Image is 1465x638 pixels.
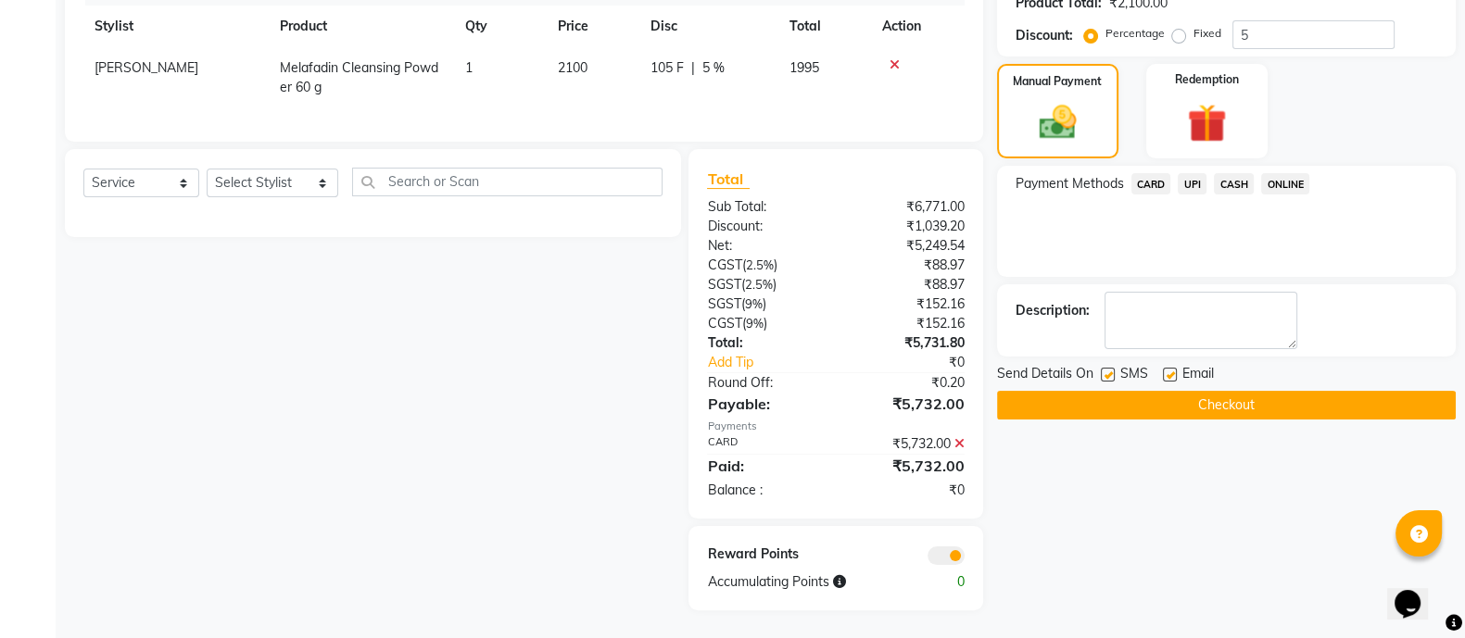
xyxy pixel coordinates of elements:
[693,217,836,236] div: Discount:
[778,6,871,47] th: Total
[1261,173,1309,194] span: ONLINE
[650,58,684,78] span: 105 F
[836,197,979,217] div: ₹6,771.00
[269,6,454,47] th: Product
[454,6,547,47] th: Qty
[836,294,979,314] div: ₹152.16
[83,6,269,47] th: Stylist
[95,59,198,76] span: [PERSON_NAME]
[693,434,836,454] div: CARD
[693,197,836,217] div: Sub Total:
[280,59,438,95] span: Melafadin Cleansing Powder 60 g
[1193,25,1221,42] label: Fixed
[693,544,836,565] div: Reward Points
[693,393,836,415] div: Payable:
[1105,25,1165,42] label: Percentage
[836,314,979,333] div: ₹152.16
[693,256,836,275] div: ( )
[836,481,979,500] div: ₹0
[1120,364,1148,387] span: SMS
[693,236,836,256] div: Net:
[1175,71,1239,88] label: Redemption
[352,168,663,196] input: Search or Scan
[693,353,859,372] a: Add Tip
[744,296,762,311] span: 9%
[693,333,836,353] div: Total:
[997,364,1093,387] span: Send Details On
[745,257,773,272] span: 2.5%
[693,455,836,477] div: Paid:
[1016,174,1124,194] span: Payment Methods
[693,294,836,314] div: ( )
[1028,101,1088,144] img: _cash.svg
[1016,301,1090,320] div: Description:
[1182,364,1214,387] span: Email
[789,59,819,76] span: 1995
[1131,173,1171,194] span: CARD
[1387,564,1446,619] iframe: chat widget
[707,256,741,273] span: CGST
[871,6,965,47] th: Action
[639,6,778,47] th: Disc
[836,217,979,236] div: ₹1,039.20
[836,236,979,256] div: ₹5,249.54
[836,434,979,454] div: ₹5,732.00
[836,393,979,415] div: ₹5,732.00
[465,59,473,76] span: 1
[693,314,836,333] div: ( )
[1013,73,1102,90] label: Manual Payment
[693,481,836,500] div: Balance :
[1178,173,1206,194] span: UPI
[691,58,695,78] span: |
[997,391,1456,419] button: Checkout
[702,58,725,78] span: 5 %
[744,277,772,292] span: 2.5%
[693,275,836,294] div: ( )
[836,275,979,294] div: ₹88.97
[547,6,639,47] th: Price
[1016,26,1073,45] div: Discount:
[707,276,740,293] span: SGST
[836,333,979,353] div: ₹5,731.80
[707,295,740,312] span: SGST
[907,572,979,592] div: 0
[693,572,906,592] div: Accumulating Points
[707,315,741,332] span: CGST
[558,59,587,76] span: 2100
[707,419,964,434] div: Payments
[1214,173,1254,194] span: CASH
[836,455,979,477] div: ₹5,732.00
[707,169,750,189] span: Total
[745,316,763,331] span: 9%
[1175,99,1238,147] img: _gift.svg
[836,256,979,275] div: ₹88.97
[693,373,836,393] div: Round Off:
[860,353,979,372] div: ₹0
[836,373,979,393] div: ₹0.20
